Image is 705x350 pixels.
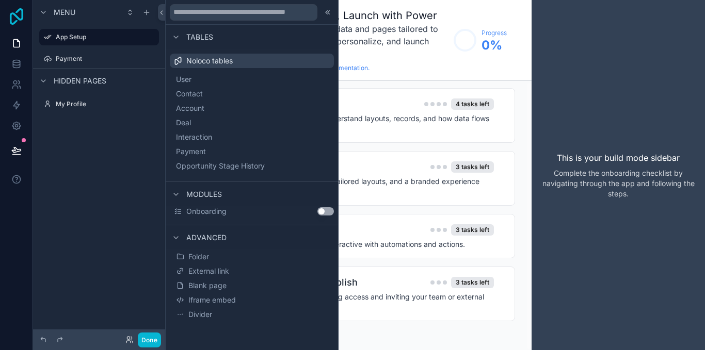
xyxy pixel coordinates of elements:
[56,100,157,108] label: My Profile
[174,249,330,264] button: Folder
[176,132,212,142] span: Interaction
[54,76,106,86] span: Hidden pages
[174,278,330,293] button: Blank page
[176,118,191,128] span: Deal
[186,232,227,243] span: Advanced
[174,293,330,307] button: Iframe embed
[557,152,680,164] p: This is your build mode sidebar
[39,51,159,67] a: Payment
[138,332,161,347] button: Done
[174,307,330,322] button: Divider
[39,29,159,45] a: App Setup
[176,161,265,171] span: Opportunity Stage History
[174,264,330,278] button: External link
[56,33,153,41] label: App Setup
[174,144,330,159] button: Payment
[176,74,191,85] span: User
[188,309,212,320] span: Divider
[188,280,227,291] span: Blank page
[482,29,507,37] span: Progress
[186,32,213,42] span: Tables
[188,266,229,276] span: External link
[540,168,697,199] p: Complete the onboarding checklist by navigating through the app and following the steps.
[482,37,507,54] span: 0 %
[186,189,222,199] span: Modules
[174,130,330,144] button: Interaction
[54,7,75,18] span: Menu
[39,96,159,112] a: My Profile
[176,89,203,99] span: Contact
[174,115,330,130] button: Deal
[186,56,233,66] span: Noloco tables
[174,159,330,173] button: Opportunity Stage History
[186,206,227,216] span: Onboarding
[174,87,330,101] button: Contact
[188,252,209,262] span: Folder
[176,146,206,157] span: Payment
[188,295,236,305] span: Iframe embed
[174,101,330,115] button: Account
[176,103,204,113] span: Account
[56,55,157,63] label: Payment
[174,72,330,87] button: User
